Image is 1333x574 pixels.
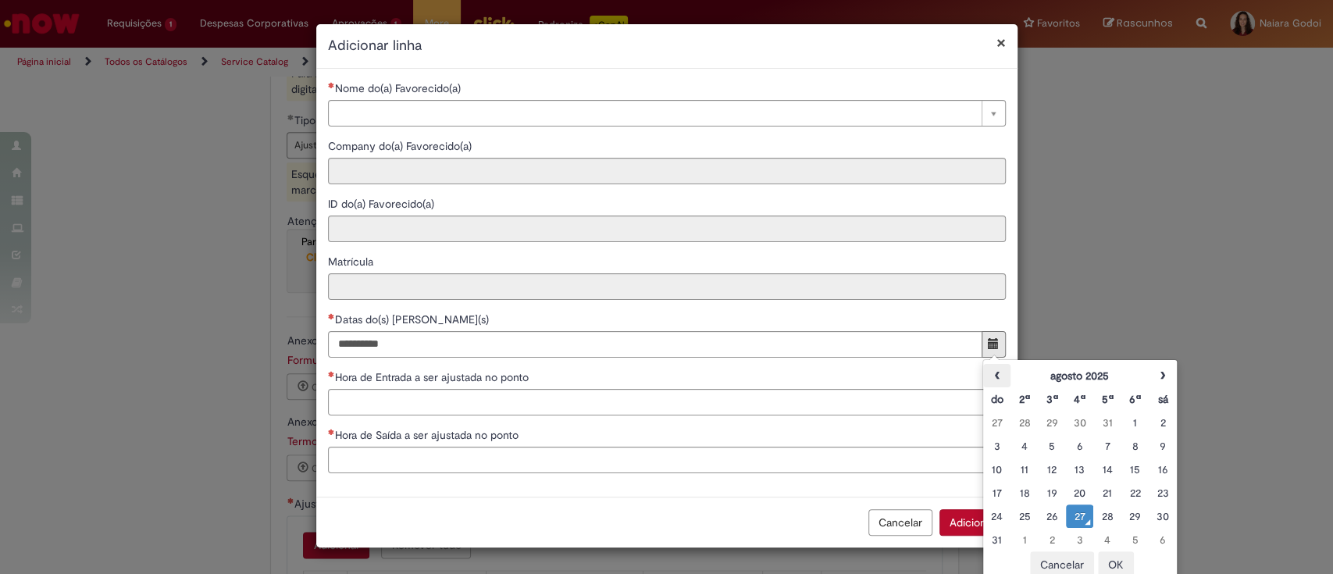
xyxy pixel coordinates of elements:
[335,370,532,384] span: Hora de Entrada a ser ajustada no ponto
[328,389,1006,415] input: Hora de Entrada a ser ajustada no ponto
[1043,532,1062,547] div: 02 September 2025 Tuesday
[328,447,1006,473] input: Hora de Saída a ser ajustada no ponto
[328,255,376,269] span: Somente leitura - Matrícula
[987,415,1007,430] div: 27 July 2025 Sunday
[335,312,492,326] span: Datas do(s) [PERSON_NAME](s)
[1153,532,1172,547] div: 06 September 2025 Saturday
[983,387,1010,411] th: Domingo
[1125,508,1145,524] div: 29 August 2025 Friday
[1153,508,1172,524] div: 30 August 2025 Saturday
[987,462,1007,477] div: 10 August 2025 Sunday
[987,532,1007,547] div: 31 August 2025 Sunday
[1014,508,1034,524] div: 25 August 2025 Monday
[328,429,335,435] span: Necessários
[987,485,1007,501] div: 17 August 2025 Sunday
[868,509,932,536] button: Cancelar
[328,331,982,358] input: Datas do(s) Ajuste(s)
[1097,532,1117,547] div: 04 September 2025 Thursday
[1014,415,1034,430] div: 28 July 2025 Monday
[1097,485,1117,501] div: 21 August 2025 Thursday
[939,509,1006,536] button: Adicionar
[1125,485,1145,501] div: 22 August 2025 Friday
[1043,485,1062,501] div: 19 August 2025 Tuesday
[328,36,1006,56] h2: Adicionar linha
[328,100,1006,127] a: Limpar campo Nome do(a) Favorecido(a)
[328,371,335,377] span: Necessários
[335,428,522,442] span: Hora de Saída a ser ajustada no ponto
[996,34,1006,51] button: Fechar modal
[1097,438,1117,454] div: 07 August 2025 Thursday
[1043,415,1062,430] div: 29 July 2025 Tuesday
[1010,387,1038,411] th: Segunda-feira
[1066,387,1093,411] th: Quarta-feira
[328,82,335,88] span: Necessários
[1153,462,1172,477] div: 16 August 2025 Saturday
[1125,415,1145,430] div: 01 August 2025 Friday
[987,438,1007,454] div: 03 August 2025 Sunday
[1125,532,1145,547] div: 05 September 2025 Friday
[1093,387,1121,411] th: Quinta-feira
[1125,438,1145,454] div: 08 August 2025 Friday
[982,331,1006,358] button: Mostrar calendário para Datas do(s) Ajuste(s)
[1153,485,1172,501] div: 23 August 2025 Saturday
[1070,438,1089,454] div: 06 August 2025 Wednesday
[1070,415,1089,430] div: 30 July 2025 Wednesday
[1070,508,1089,524] div: O seletor de data foi aberto.27 August 2025 Wednesday
[1039,387,1066,411] th: Terça-feira
[328,158,1006,184] input: Company do(a) Favorecido(a)
[1097,415,1117,430] div: 31 July 2025 Thursday
[1121,387,1149,411] th: Sexta-feira
[1014,485,1034,501] div: 18 August 2025 Monday
[1153,415,1172,430] div: 02 August 2025 Saturday
[1010,364,1149,387] th: agosto 2025. Alternar mês
[1014,532,1034,547] div: 01 September 2025 Monday
[1153,438,1172,454] div: 09 August 2025 Saturday
[1070,532,1089,547] div: 03 September 2025 Wednesday
[1149,387,1176,411] th: Sábado
[328,273,1006,300] input: Matrícula
[328,313,335,319] span: Necessários
[1014,462,1034,477] div: 11 August 2025 Monday
[1125,462,1145,477] div: 15 August 2025 Friday
[987,508,1007,524] div: 24 August 2025 Sunday
[1043,462,1062,477] div: 12 August 2025 Tuesday
[1070,485,1089,501] div: 20 August 2025 Wednesday
[1043,438,1062,454] div: 05 August 2025 Tuesday
[335,81,464,95] span: Necessários - Nome do(a) Favorecido(a)
[1070,462,1089,477] div: 13 August 2025 Wednesday
[983,364,1010,387] th: Mês anterior
[328,216,1006,242] input: ID do(a) Favorecido(a)
[1097,508,1117,524] div: 28 August 2025 Thursday
[1014,438,1034,454] div: 04 August 2025 Monday
[328,139,475,153] span: Somente leitura - Company do(a) Favorecido(a)
[1097,462,1117,477] div: 14 August 2025 Thursday
[1043,508,1062,524] div: 26 August 2025 Tuesday
[328,197,437,211] span: Somente leitura - ID do(a) Favorecido(a)
[1149,364,1176,387] th: Próximo mês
